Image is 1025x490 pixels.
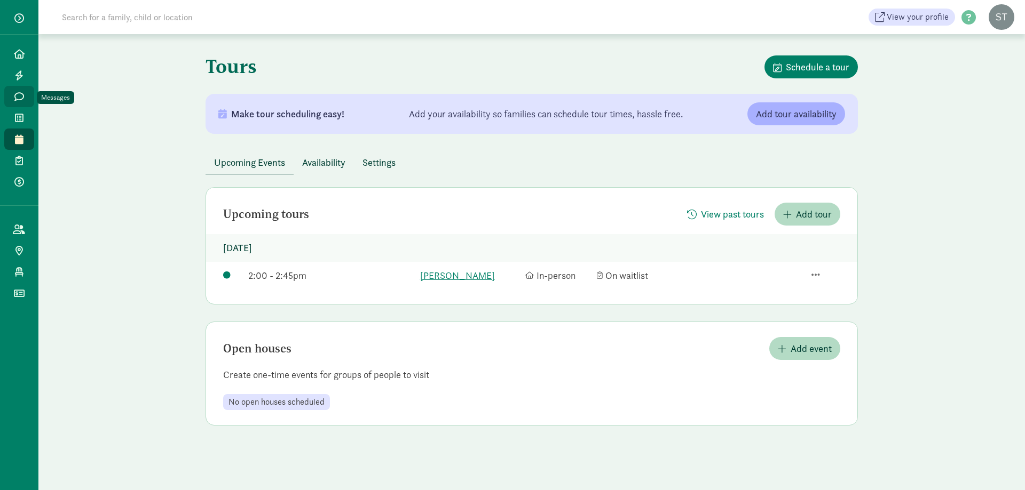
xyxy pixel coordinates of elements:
[747,102,845,125] button: Add tour availability
[786,60,849,74] span: Schedule a tour
[294,151,354,174] button: Availability
[206,55,257,77] h1: Tours
[248,268,414,283] div: 2:00 - 2:45pm
[354,151,404,174] button: Settings
[679,208,772,221] a: View past tours
[756,107,837,121] span: Add tour availability
[56,6,355,28] input: Search for a family, child or location
[791,341,832,356] span: Add event
[769,337,840,360] button: Add event
[362,155,396,170] span: Settings
[223,342,291,355] h2: Open houses
[41,92,70,103] div: Messages
[764,55,858,78] button: Schedule a tour
[409,108,683,121] p: Add your availability so families can schedule tour times, hassle free.
[972,439,1025,490] iframe: Chat Widget
[597,268,697,283] div: On waitlist
[701,207,764,221] span: View past tours
[775,203,840,226] button: Add tour
[218,107,344,121] div: Make tour scheduling easy!
[302,155,345,170] span: Availability
[679,203,772,226] button: View past tours
[887,11,949,23] span: View your profile
[525,268,592,283] div: In-person
[214,155,285,170] span: Upcoming Events
[228,397,325,407] span: No open houses scheduled
[206,234,857,262] p: [DATE]
[223,208,309,221] h2: Upcoming tours
[869,9,955,26] a: View your profile
[796,207,832,221] span: Add tour
[206,151,294,174] button: Upcoming Events
[420,268,520,283] a: [PERSON_NAME]
[206,368,857,381] p: Create one-time events for groups of people to visit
